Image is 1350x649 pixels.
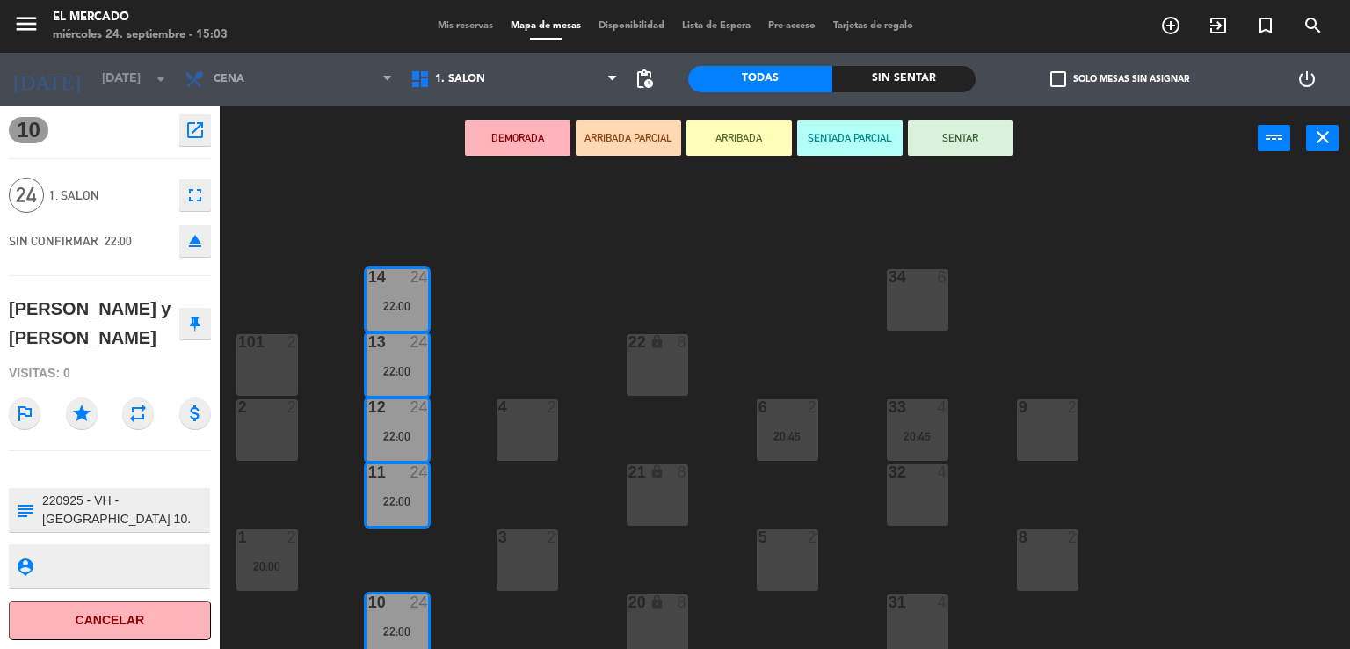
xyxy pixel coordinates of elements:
div: 22:00 [367,300,428,312]
i: lock [650,334,664,349]
button: SENTADA PARCIAL [797,120,903,156]
div: 20 [628,594,629,610]
span: Cena [214,73,244,85]
div: 8 [1019,529,1020,545]
div: 21 [628,464,629,480]
div: 20:45 [887,430,948,442]
div: 1 [238,529,239,545]
div: 22:00 [367,365,428,377]
div: Todas [688,66,832,92]
div: 2 [1068,399,1078,415]
div: 20:45 [757,430,818,442]
div: El Mercado [53,9,228,26]
div: 12 [368,399,369,415]
i: subject [15,500,34,520]
span: 1. SALON [49,186,171,206]
div: 8 [678,594,688,610]
button: SENTAR [908,120,1013,156]
div: 22 [628,334,629,350]
i: person_pin [15,557,34,576]
div: 2 [548,399,558,415]
div: 2 [808,399,818,415]
span: SIN CONFIRMAR [9,234,98,248]
div: 24 [410,594,428,610]
div: 9 [1019,399,1020,415]
i: attach_money [179,397,211,429]
span: Lista de Espera [673,21,759,31]
div: 5 [758,529,759,545]
span: 24 [9,178,44,213]
div: 34 [889,269,889,285]
span: Mapa de mesas [502,21,590,31]
i: fullscreen [185,185,206,206]
div: 22:00 [367,625,428,638]
div: 4 [938,399,948,415]
div: 24 [410,269,428,285]
i: arrow_drop_down [150,69,171,90]
i: close [1312,127,1333,148]
div: 2 [287,399,298,415]
span: Pre-acceso [759,21,824,31]
i: open_in_new [185,120,206,141]
div: 22:00 [367,430,428,442]
div: 2 [808,529,818,545]
span: 22:00 [105,234,132,248]
i: lock [650,594,664,609]
div: Sin sentar [832,66,976,92]
div: 22:00 [367,495,428,507]
i: menu [13,11,40,37]
div: 31 [889,594,889,610]
i: add_circle_outline [1160,15,1181,36]
span: 1. SALON [435,73,485,85]
div: 101 [238,334,239,350]
button: DEMORADA [465,120,570,156]
button: Cancelar [9,601,211,640]
div: 6 [938,269,948,285]
div: 4 [938,464,948,480]
div: 24 [410,334,428,350]
i: lock [650,464,664,479]
div: [PERSON_NAME] y [PERSON_NAME] [9,295,179,352]
i: search [1303,15,1324,36]
span: pending_actions [634,69,655,90]
i: repeat [122,397,154,429]
span: Disponibilidad [590,21,673,31]
div: 8 [678,464,688,480]
button: ARRIBADA PARCIAL [576,120,681,156]
button: ARRIBADA [686,120,792,156]
i: eject [185,230,206,252]
div: 13 [368,334,369,350]
span: Tarjetas de regalo [824,21,922,31]
div: 24 [410,399,428,415]
i: outlined_flag [9,397,40,429]
div: 32 [889,464,889,480]
span: Mis reservas [429,21,502,31]
div: Visitas: 0 [9,358,211,389]
div: 2 [287,334,298,350]
i: star [66,397,98,429]
i: power_input [1264,127,1285,148]
div: 2 [238,399,239,415]
div: 20:00 [236,560,298,572]
i: power_settings_new [1296,69,1317,90]
div: 2 [548,529,558,545]
div: 14 [368,269,369,285]
div: 2 [1068,529,1078,545]
div: miércoles 24. septiembre - 15:03 [53,26,228,44]
div: 11 [368,464,369,480]
div: 24 [410,464,428,480]
div: 6 [758,399,759,415]
i: turned_in_not [1255,15,1276,36]
div: 8 [678,334,688,350]
div: 4 [938,594,948,610]
div: 33 [889,399,889,415]
div: 2 [287,529,298,545]
div: 10 [368,594,369,610]
label: Solo mesas sin asignar [1050,71,1189,87]
span: check_box_outline_blank [1050,71,1066,87]
i: exit_to_app [1208,15,1229,36]
span: 10 [9,117,48,143]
